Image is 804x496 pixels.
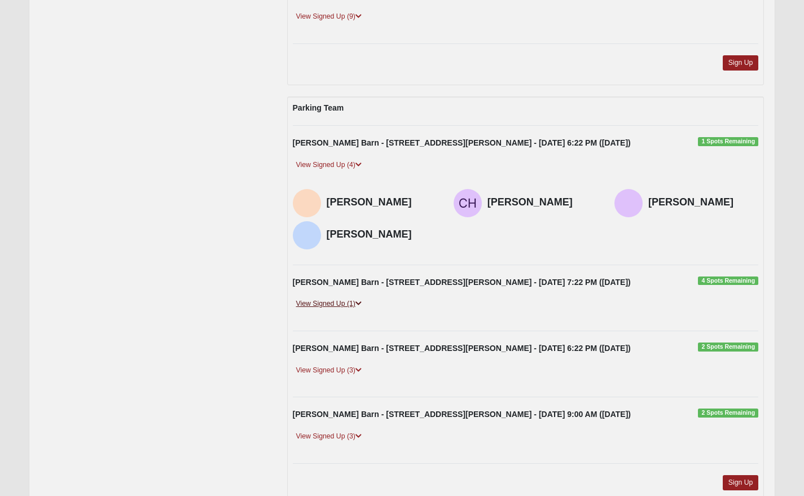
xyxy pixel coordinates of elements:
span: 2 Spots Remaining [698,343,758,352]
img: Henry Carrow [293,189,321,217]
a: View Signed Up (9) [293,11,365,23]
img: Kendall Tant [293,221,321,249]
h4: [PERSON_NAME] [648,196,758,209]
h4: [PERSON_NAME] [327,196,437,209]
span: 1 Spots Remaining [698,137,758,146]
a: Sign Up [723,475,759,490]
strong: [PERSON_NAME] Barn - [STREET_ADDRESS][PERSON_NAME] - [DATE] 9:00 AM ([DATE]) [293,410,631,419]
a: Sign Up [723,55,759,71]
strong: [PERSON_NAME] Barn - [STREET_ADDRESS][PERSON_NAME] - [DATE] 6:22 PM ([DATE]) [293,344,631,353]
h4: [PERSON_NAME] [327,229,437,241]
a: View Signed Up (3) [293,365,365,376]
strong: [PERSON_NAME] Barn - [STREET_ADDRESS][PERSON_NAME] - [DATE] 7:22 PM ([DATE]) [293,278,631,287]
a: View Signed Up (3) [293,431,365,442]
strong: Parking Team [293,103,344,112]
h4: [PERSON_NAME] [487,196,597,209]
span: 4 Spots Remaining [698,276,758,286]
span: 2 Spots Remaining [698,409,758,418]
img: Cale Owen [614,189,643,217]
strong: [PERSON_NAME] Barn - [STREET_ADDRESS][PERSON_NAME] - [DATE] 6:22 PM ([DATE]) [293,138,631,147]
a: View Signed Up (4) [293,159,365,171]
img: Colby Hollingsworth [454,189,482,217]
a: View Signed Up (1) [293,298,365,310]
